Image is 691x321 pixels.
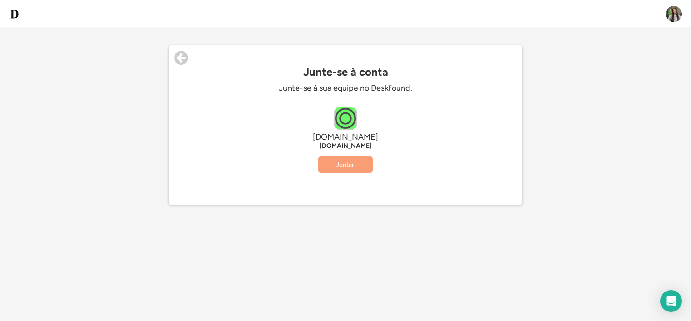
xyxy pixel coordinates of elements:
font: [DOMAIN_NAME] [313,132,378,142]
button: Juntar [318,156,373,173]
font: Junte-se à sua equipe no Deskfound. [279,83,412,93]
img: ACg8ocLF3_21zKH11vndxHIGmfvbESg87gA44pHnwvvxFDzejpTD2pk=s96-c [666,6,682,22]
font: Junte-se à conta [303,65,388,78]
img: d-whitebg.png [9,9,20,19]
img: o2inc.com.br [335,107,356,129]
div: Abra o Intercom Messenger [660,290,682,312]
font: [DOMAIN_NAME] [320,142,372,150]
